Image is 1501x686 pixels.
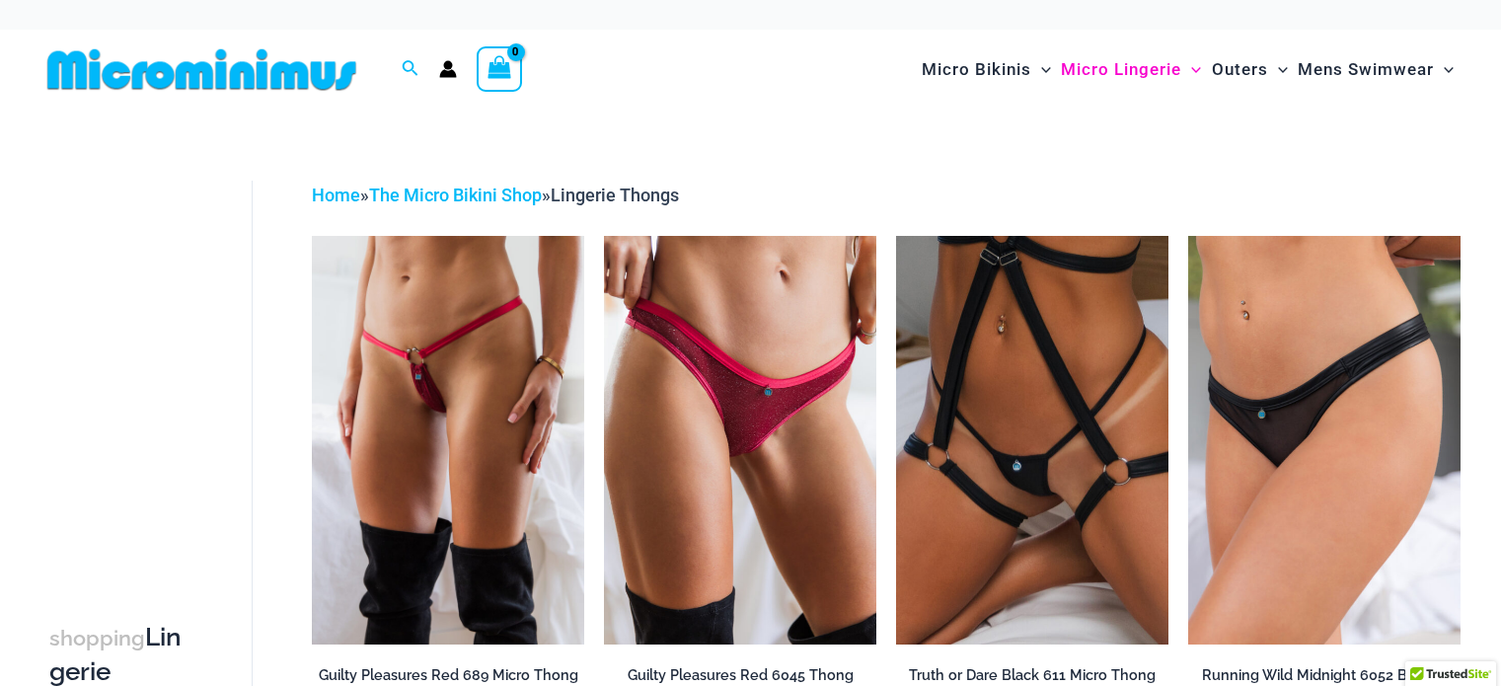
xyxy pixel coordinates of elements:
[49,165,227,560] iframe: TrustedSite Certified
[369,185,542,205] a: The Micro Bikini Shop
[1298,44,1434,95] span: Mens Swimwear
[896,236,1168,645] img: Truth or Dare Black Micro 02
[1031,44,1051,95] span: Menu Toggle
[1188,666,1461,685] h2: Running Wild Midnight 6052 Bottom
[922,44,1031,95] span: Micro Bikinis
[604,666,876,685] h2: Guilty Pleasures Red 6045 Thong
[1212,44,1268,95] span: Outers
[604,236,876,645] a: Guilty Pleasures Red 6045 Thong 01Guilty Pleasures Red 6045 Thong 02Guilty Pleasures Red 6045 Tho...
[917,39,1056,100] a: Micro BikinisMenu ToggleMenu Toggle
[914,37,1462,103] nav: Site Navigation
[896,666,1168,685] h2: Truth or Dare Black 611 Micro Thong
[1434,44,1454,95] span: Menu Toggle
[551,185,679,205] span: Lingerie Thongs
[1207,39,1293,100] a: OutersMenu ToggleMenu Toggle
[1268,44,1288,95] span: Menu Toggle
[402,57,419,82] a: Search icon link
[312,185,679,205] span: » »
[477,46,522,92] a: View Shopping Cart, empty
[312,236,584,645] img: Guilty Pleasures Red 689 Micro 01
[604,236,876,645] img: Guilty Pleasures Red 6045 Thong 01
[312,185,360,205] a: Home
[39,47,364,92] img: MM SHOP LOGO FLAT
[1188,236,1461,645] a: Running Wild Midnight 6052 Bottom 01Running Wild Midnight 1052 Top 6052 Bottom 05Running Wild Mid...
[1181,44,1201,95] span: Menu Toggle
[1056,39,1206,100] a: Micro LingerieMenu ToggleMenu Toggle
[439,60,457,78] a: Account icon link
[1293,39,1459,100] a: Mens SwimwearMenu ToggleMenu Toggle
[312,666,584,685] h2: Guilty Pleasures Red 689 Micro Thong
[312,236,584,645] a: Guilty Pleasures Red 689 Micro 01Guilty Pleasures Red 689 Micro 02Guilty Pleasures Red 689 Micro 02
[896,236,1168,645] a: Truth or Dare Black Micro 02Truth or Dare Black 1905 Bodysuit 611 Micro 12Truth or Dare Black 190...
[1061,44,1181,95] span: Micro Lingerie
[49,626,145,650] span: shopping
[1188,236,1461,645] img: Running Wild Midnight 6052 Bottom 01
